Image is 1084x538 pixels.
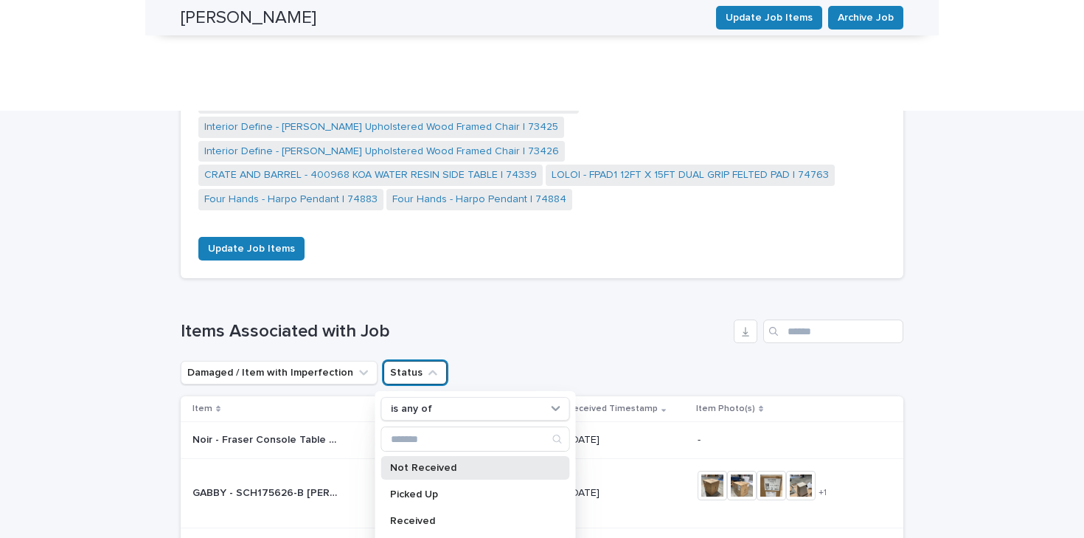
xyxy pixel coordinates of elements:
span: Update Job Items [726,10,813,25]
p: Received Timestamp [567,401,658,417]
span: Archive Job [838,10,894,25]
p: Picked Up [390,489,546,500]
p: Item Photo(s) [696,401,755,417]
button: Damaged / Item with Imperfection [181,361,378,384]
p: Item [192,401,212,417]
a: LOLOI - FPAD1 12FT X 15FT DUAL GRIP FELTED PAD | 74763 [552,168,829,183]
button: Status [383,361,447,384]
button: Archive Job [828,6,903,30]
p: Not Received [390,463,546,473]
span: Update Job Items [208,241,295,256]
input: Search [382,427,569,451]
tr: Noir - Fraser Console Table GCON436MTB | 74095Noir - Fraser Console Table GCON436MTB | 74095 7409... [181,422,903,459]
a: CRATE AND BARREL - 400968 KOA WATER RESIN SIDE TABLE | 74339 [204,168,537,183]
div: Search [381,427,570,452]
span: + 1 [819,489,827,497]
p: - [698,434,845,446]
h2: [PERSON_NAME] [181,7,316,29]
p: [DATE] [569,487,686,500]
p: is any of [391,403,432,415]
p: GABBY - SCH175626-B FERRIS SQUARE DINING TABLE BASE | 75052 [192,484,343,500]
a: Interior Define - [PERSON_NAME] Upholstered Wood Framed Chair | 73425 [204,120,558,135]
h1: Items Associated with Job [181,321,728,342]
button: Update Job Items [716,6,822,30]
tr: GABBY - SCH175626-B [PERSON_NAME] SQUARE DINING TABLE BASE | 75052GABBY - SCH175626-B [PERSON_NAM... [181,459,903,528]
p: Noir - Fraser Console Table GCON436MTB | 74095 [192,431,343,446]
a: Interior Define - [PERSON_NAME] Upholstered Wood Framed Chair | 73426 [204,144,559,159]
a: Four Hands - Harpo Pendant | 74883 [204,192,378,207]
p: Received [390,516,546,526]
button: Update Job Items [198,237,305,261]
p: [DATE] [569,434,686,446]
input: Search [763,320,903,343]
a: Four Hands - Harpo Pendant | 74884 [392,192,566,207]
